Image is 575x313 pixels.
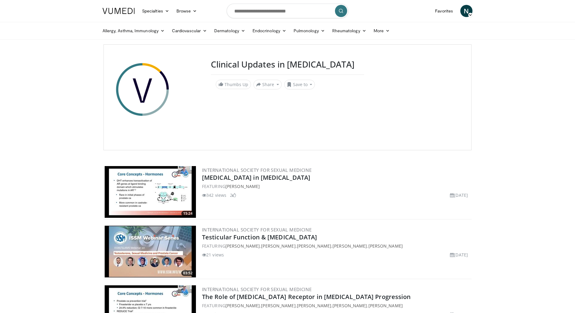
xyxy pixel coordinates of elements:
[227,4,348,18] input: Search topics, interventions
[290,25,329,37] a: Pulmonology
[370,25,393,37] a: More
[368,303,403,308] a: [PERSON_NAME]
[202,183,470,190] div: FEATURING
[202,167,312,173] a: International Society for Sexual Medicine
[181,211,194,216] span: 15:24
[297,303,331,308] a: [PERSON_NAME]
[450,192,468,198] li: [DATE]
[181,270,194,276] span: 03:52
[284,80,315,89] button: Save to
[225,243,260,249] a: [PERSON_NAME]
[202,233,317,241] a: Testicular Function & [MEDICAL_DATA]
[460,5,472,17] a: N
[368,243,403,249] a: [PERSON_NAME]
[202,252,224,258] li: 21 views
[202,227,312,233] a: International Society for Sexual Medicine
[253,80,282,89] button: Share
[216,80,251,89] a: Thumbs Up
[202,173,310,182] a: [MEDICAL_DATA] in [MEDICAL_DATA]
[225,183,260,189] a: [PERSON_NAME]
[333,243,367,249] a: [PERSON_NAME]
[329,25,370,37] a: Rheumatology
[105,166,196,218] img: 071bd5b9-4e3a-42ba-823d-e72ebf74963f.300x170_q85_crop-smart_upscale.jpg
[173,5,201,17] a: Browse
[371,59,463,135] iframe: Advertisement
[261,243,295,249] a: [PERSON_NAME]
[99,25,168,37] a: Allergy, Asthma, Immunology
[202,286,312,292] a: International Society for Sexual Medicine
[202,243,470,249] div: FEATURING , , , ,
[138,5,173,17] a: Specialties
[105,226,196,277] a: 03:52
[450,252,468,258] li: [DATE]
[261,303,295,308] a: [PERSON_NAME]
[202,302,470,309] div: FEATURING , , , ,
[230,192,236,198] li: 2
[168,25,211,37] a: Cardiovascular
[431,5,457,17] a: Favorites
[202,192,226,198] li: 342 views
[105,226,196,277] img: Testicular Function & Prostate Cancer
[202,293,411,301] a: The Role of [MEDICAL_DATA] Receptor in [MEDICAL_DATA] Progression
[105,166,196,218] a: 15:24
[112,59,204,135] iframe: Advertisement
[249,25,290,37] a: Endocrinology
[103,8,135,14] img: VuMedi Logo
[211,25,249,37] a: Dermatology
[297,243,331,249] a: [PERSON_NAME]
[333,303,367,308] a: [PERSON_NAME]
[225,303,260,308] a: [PERSON_NAME]
[211,59,364,70] h3: Clinical Updates in [MEDICAL_DATA]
